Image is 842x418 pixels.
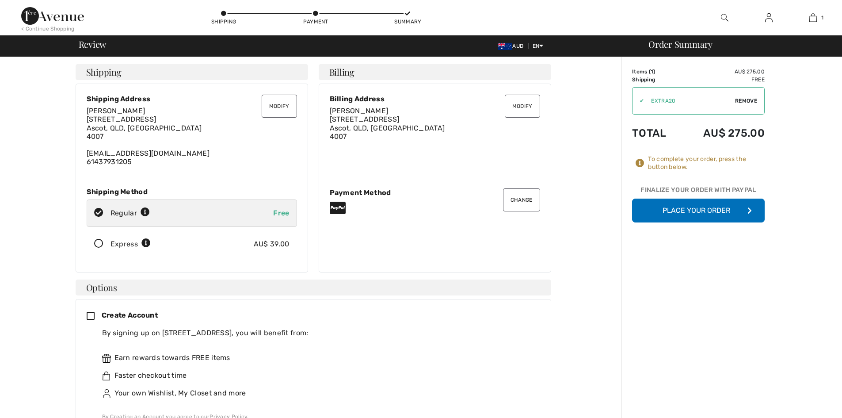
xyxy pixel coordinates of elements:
[638,40,837,49] div: Order Summary
[102,354,111,363] img: rewards.svg
[102,353,533,363] div: Earn rewards towards FREE items
[758,12,780,23] a: Sign In
[679,76,765,84] td: Free
[76,280,551,295] h4: Options
[21,25,75,33] div: < Continue Shopping
[302,18,329,26] div: Payment
[809,12,817,23] img: My Bag
[498,43,512,50] img: Australian Dollar
[632,199,765,222] button: Place Your Order
[632,76,679,84] td: Shipping
[87,115,202,140] span: [STREET_ADDRESS] Ascot, QLD, [GEOGRAPHIC_DATA] 4007
[330,95,540,103] div: Billing Address
[394,18,421,26] div: Summary
[102,389,111,398] img: ownWishlist.svg
[632,97,644,105] div: ✔
[102,372,111,380] img: faster.svg
[273,209,289,217] span: Free
[329,68,354,77] span: Billing
[210,18,237,26] div: Shipping
[102,388,533,399] div: Your own Wishlist, My Closet and more
[632,185,765,199] div: Finalize Your Order with PayPal
[821,14,823,22] span: 1
[330,115,445,140] span: [STREET_ADDRESS] Ascot, QLD, [GEOGRAPHIC_DATA] 4007
[102,370,533,381] div: Faster checkout time
[735,97,757,105] span: Remove
[644,88,735,114] input: Promo code
[533,43,544,49] span: EN
[110,239,151,249] div: Express
[87,107,145,115] span: [PERSON_NAME]
[102,328,533,338] div: By signing up on [STREET_ADDRESS], you will benefit from:
[791,12,834,23] a: 1
[498,43,527,49] span: AUD
[102,311,158,319] span: Create Account
[87,188,297,196] div: Shipping Method
[651,69,653,75] span: 1
[330,107,389,115] span: [PERSON_NAME]
[79,40,107,49] span: Review
[505,95,540,118] button: Modify
[679,68,765,76] td: AU$ 275.00
[86,68,122,77] span: Shipping
[87,107,297,166] div: [EMAIL_ADDRESS][DOMAIN_NAME] 61437931205
[503,188,540,211] button: Change
[632,68,679,76] td: Items ( )
[21,7,84,25] img: 1ère Avenue
[632,118,679,148] td: Total
[330,188,540,197] div: Payment Method
[254,239,290,249] div: AU$ 39.00
[679,118,765,148] td: AU$ 275.00
[110,208,150,219] div: Regular
[87,95,297,103] div: Shipping Address
[721,12,728,23] img: search the website
[648,155,765,171] div: To complete your order, press the button below.
[765,12,773,23] img: My Info
[262,95,297,118] button: Modify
